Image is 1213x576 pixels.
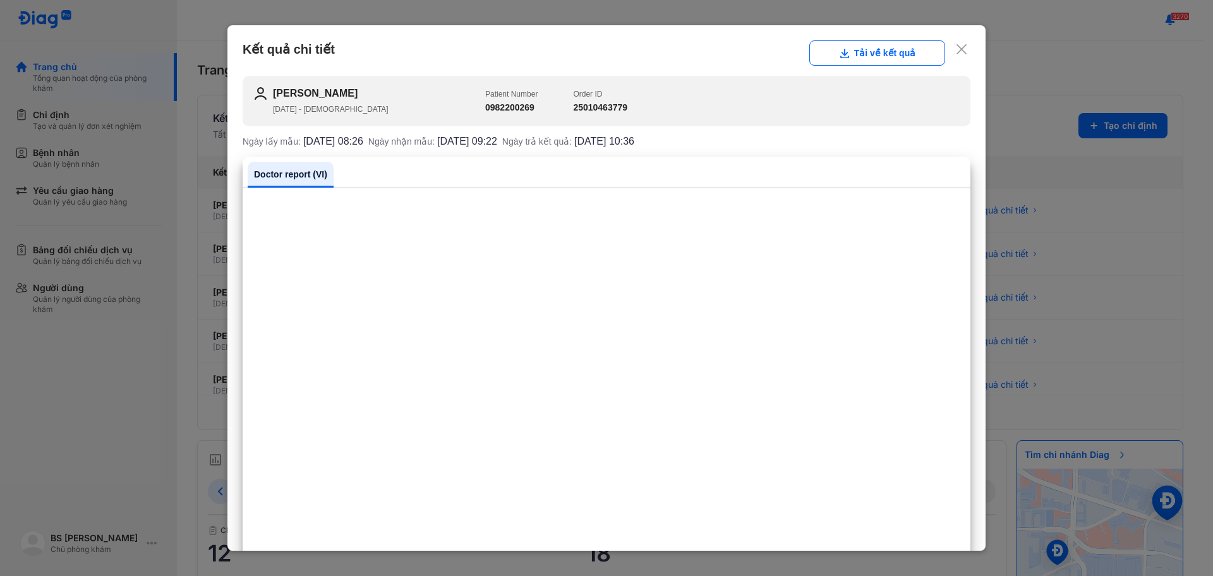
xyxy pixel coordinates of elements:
[437,136,497,147] span: [DATE] 09:22
[485,90,538,99] span: Patient Number
[303,136,363,147] span: [DATE] 08:26
[573,90,602,99] span: Order ID
[368,136,497,147] div: Ngày nhận mẫu:
[273,105,389,114] span: [DATE] - [DEMOGRAPHIC_DATA]
[809,40,945,66] button: Tải về kết quả
[248,162,334,188] a: Doctor report (VI)
[273,86,485,101] h2: [PERSON_NAME]
[502,136,634,147] div: Ngày trả kết quả:
[243,40,970,66] div: Kết quả chi tiết
[485,101,538,114] h3: 0982200269
[573,101,627,114] h3: 25010463779
[243,136,363,147] div: Ngày lấy mẫu:
[574,136,634,147] span: [DATE] 10:36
